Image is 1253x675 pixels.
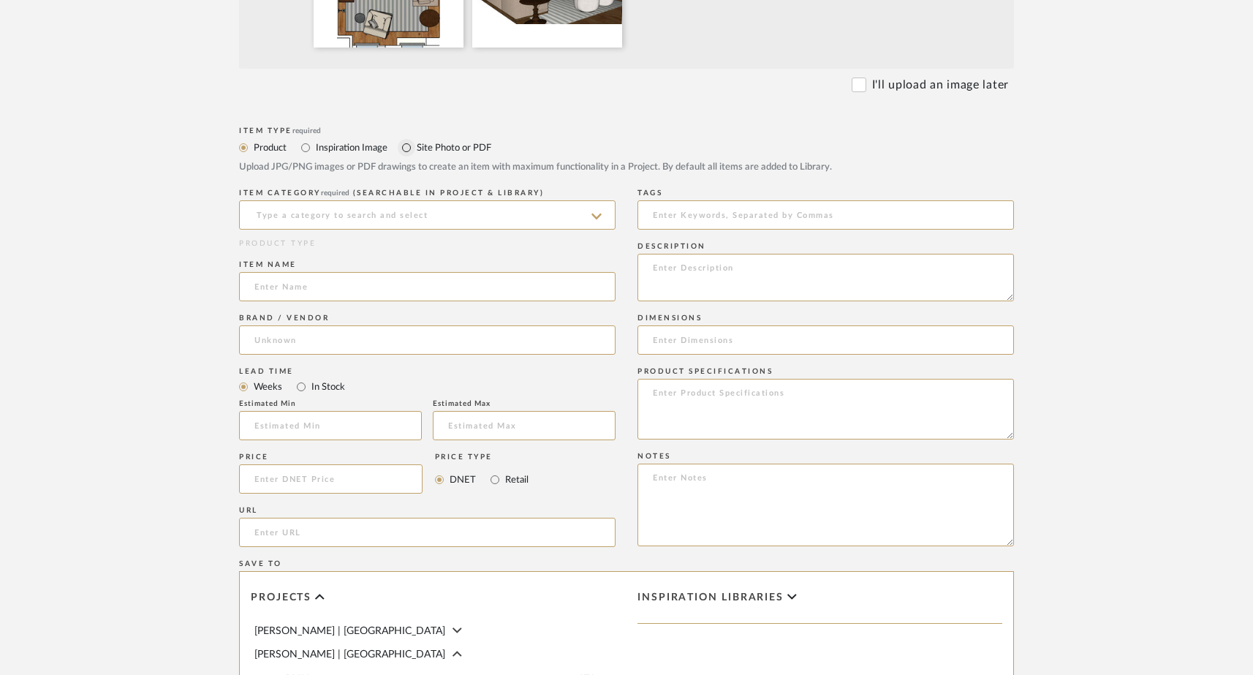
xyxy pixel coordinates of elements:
[435,464,529,494] mat-radio-group: Select price type
[637,592,784,604] span: Inspiration libraries
[637,189,1014,197] div: Tags
[251,592,311,604] span: Projects
[637,452,1014,461] div: Notes
[637,242,1014,251] div: Description
[239,453,423,461] div: Price
[239,200,616,230] input: Type a category to search and select
[448,472,476,488] label: DNET
[239,260,616,269] div: Item name
[872,76,1009,94] label: I'll upload an image later
[239,160,1014,175] div: Upload JPG/PNG images or PDF drawings to create an item with maximum functionality in a Project. ...
[321,189,349,197] span: required
[239,325,616,355] input: Unknown
[239,518,616,547] input: Enter URL
[239,464,423,494] input: Enter DNET Price
[637,367,1014,376] div: Product Specifications
[252,140,287,156] label: Product
[292,127,321,135] span: required
[239,411,422,440] input: Estimated Min
[252,379,282,395] label: Weeks
[239,138,1014,157] mat-radio-group: Select item type
[239,399,422,408] div: Estimated Min
[637,200,1014,230] input: Enter Keywords, Separated by Commas
[239,367,616,376] div: Lead Time
[433,411,616,440] input: Estimated Max
[239,127,1014,135] div: Item Type
[353,189,545,197] span: (Searchable in Project & Library)
[254,649,445,660] span: [PERSON_NAME] | [GEOGRAPHIC_DATA]
[239,559,1014,568] div: Save To
[239,377,616,396] mat-radio-group: Select item type
[314,140,387,156] label: Inspiration Image
[637,314,1014,323] div: Dimensions
[239,506,616,515] div: URL
[239,272,616,301] input: Enter Name
[415,140,491,156] label: Site Photo or PDF
[504,472,529,488] label: Retail
[435,453,529,461] div: Price Type
[254,626,445,636] span: [PERSON_NAME] | [GEOGRAPHIC_DATA]
[637,325,1014,355] input: Enter Dimensions
[239,238,616,249] div: PRODUCT TYPE
[310,379,345,395] label: In Stock
[239,189,616,197] div: ITEM CATEGORY
[433,399,616,408] div: Estimated Max
[239,314,616,323] div: Brand / Vendor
